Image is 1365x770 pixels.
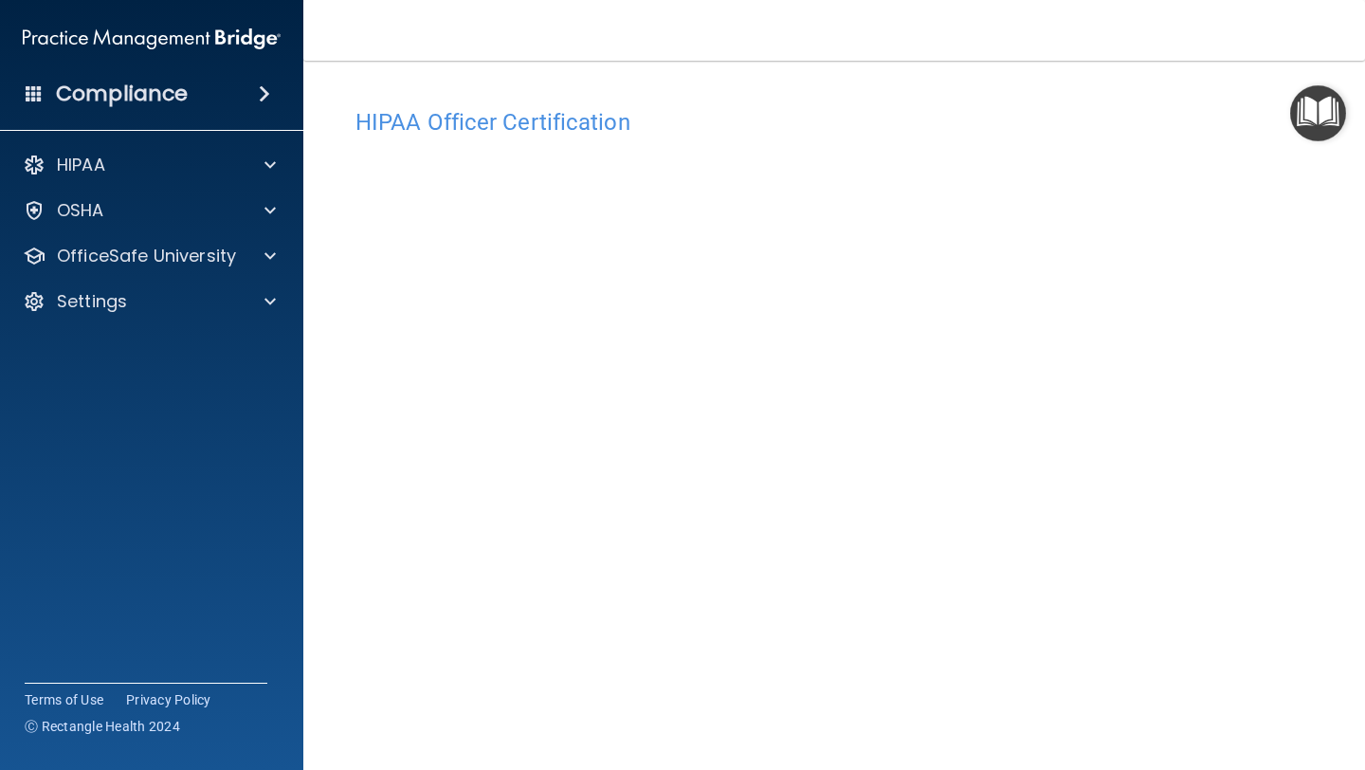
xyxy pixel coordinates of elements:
[57,290,127,313] p: Settings
[23,290,276,313] a: Settings
[23,245,276,267] a: OfficeSafe University
[355,110,1313,135] h4: HIPAA Officer Certification
[57,154,105,176] p: HIPAA
[23,199,276,222] a: OSHA
[23,154,276,176] a: HIPAA
[57,199,104,222] p: OSHA
[355,145,1313,761] iframe: hipaa-training
[25,690,103,709] a: Terms of Use
[126,690,211,709] a: Privacy Policy
[23,20,281,58] img: PMB logo
[57,245,236,267] p: OfficeSafe University
[56,81,188,107] h4: Compliance
[25,717,180,736] span: Ⓒ Rectangle Health 2024
[1290,85,1346,141] button: Open Resource Center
